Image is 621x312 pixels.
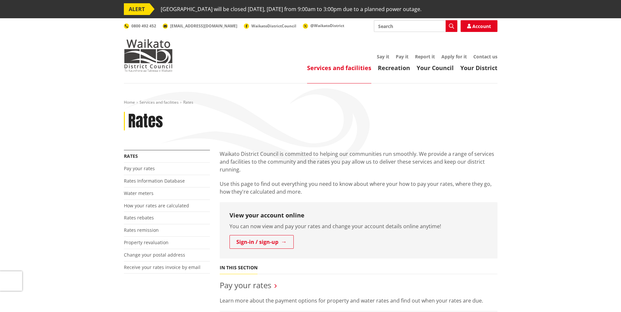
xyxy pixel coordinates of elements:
[220,280,271,290] a: Pay your rates
[124,23,156,29] a: 0800 492 452
[131,23,156,29] span: 0800 492 452
[251,23,296,29] span: WaikatoDistrictCouncil
[441,53,467,60] a: Apply for it
[307,64,371,72] a: Services and facilities
[310,23,344,28] span: @WaikatoDistrict
[124,227,159,233] a: Rates remission
[128,112,163,131] h1: Rates
[124,39,173,72] img: Waikato District Council - Te Kaunihera aa Takiwaa o Waikato
[229,222,488,230] p: You can now view and pay your rates and change your account details online anytime!
[124,264,200,270] a: Receive your rates invoice by email
[229,212,488,219] h3: View your account online
[124,3,150,15] span: ALERT
[163,23,237,29] a: [EMAIL_ADDRESS][DOMAIN_NAME]
[220,150,497,173] p: Waikato District Council is committed to helping our communities run smoothly. We provide a range...
[461,20,497,32] a: Account
[415,53,435,60] a: Report it
[220,297,497,305] p: Learn more about the payment options for property and water rates and find out when your rates ar...
[374,20,457,32] input: Search input
[303,23,344,28] a: @WaikatoDistrict
[124,165,155,171] a: Pay your rates
[124,190,154,196] a: Water meters
[220,265,258,271] h5: In this section
[378,64,410,72] a: Recreation
[124,215,154,221] a: Rates rebates
[377,53,389,60] a: Say it
[124,100,497,105] nav: breadcrumb
[460,64,497,72] a: Your District
[183,99,193,105] span: Rates
[244,23,296,29] a: WaikatoDistrictCouncil
[396,53,408,60] a: Pay it
[170,23,237,29] span: [EMAIL_ADDRESS][DOMAIN_NAME]
[124,202,189,209] a: How your rates are calculated
[124,239,169,245] a: Property revaluation
[473,53,497,60] a: Contact us
[417,64,454,72] a: Your Council
[220,180,497,196] p: Use this page to find out everything you need to know about where your how to pay your rates, whe...
[161,3,421,15] span: [GEOGRAPHIC_DATA] will be closed [DATE], [DATE] from 9:00am to 3:00pm due to a planned power outage.
[229,235,294,249] a: Sign-in / sign-up
[124,252,185,258] a: Change your postal address
[124,178,185,184] a: Rates Information Database
[124,99,135,105] a: Home
[124,153,138,159] a: Rates
[140,99,179,105] a: Services and facilities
